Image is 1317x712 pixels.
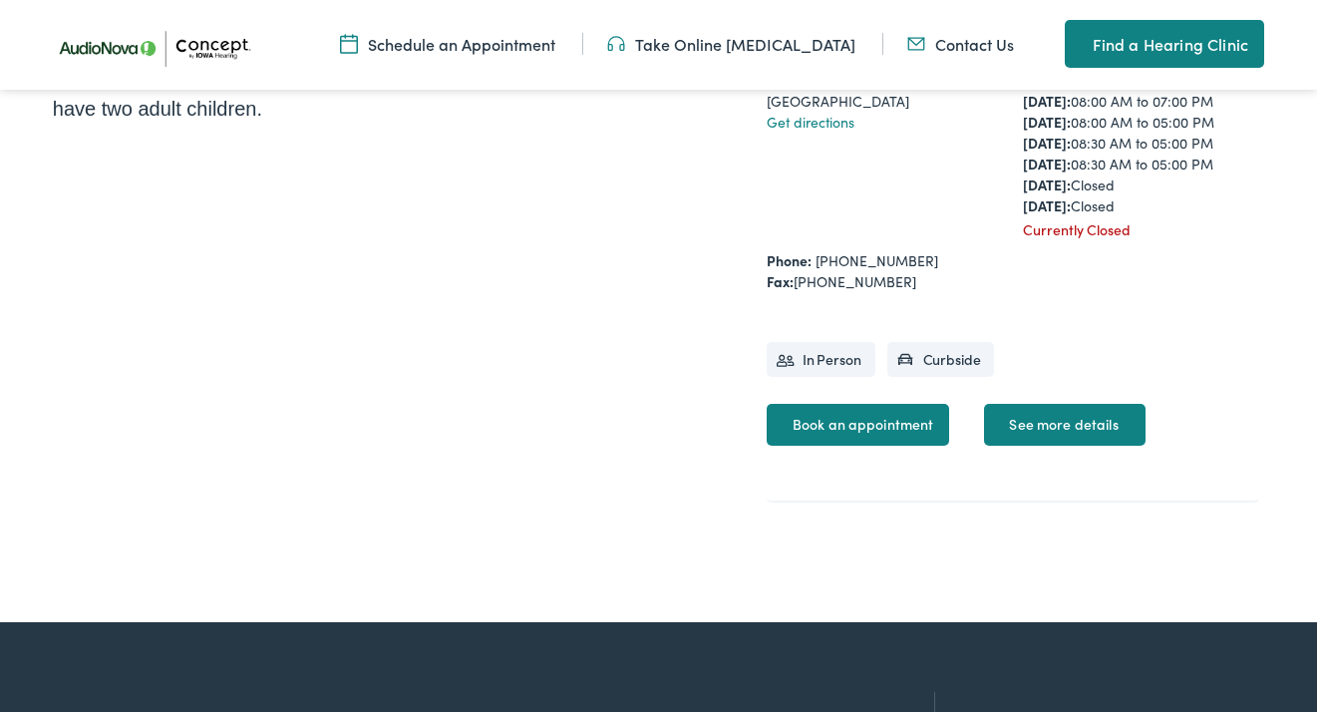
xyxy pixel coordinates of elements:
strong: [DATE]: [1023,154,1071,174]
strong: Fax: [767,271,794,291]
div: [GEOGRAPHIC_DATA] [767,91,1003,112]
a: Take Online [MEDICAL_DATA] [607,33,855,55]
strong: [DATE]: [1023,133,1071,153]
li: Curbside [887,342,995,377]
li: In Person [767,342,875,377]
strong: [DATE]: [1023,175,1071,194]
div: Currently Closed [1023,219,1259,240]
strong: [DATE]: [1023,195,1071,215]
img: utility icon [907,33,925,55]
a: Contact Us [907,33,1014,55]
strong: [DATE]: [1023,91,1071,111]
a: Schedule an Appointment [340,33,555,55]
img: utility icon [607,33,625,55]
img: utility icon [1065,32,1083,56]
a: Find a Hearing Clinic [1065,20,1264,68]
strong: [DATE]: [1023,112,1071,132]
a: [PHONE_NUMBER] [816,250,938,270]
div: 08:00 AM to 05:00 PM 08:00 AM to 07:00 PM 08:00 AM to 05:00 PM 08:30 AM to 05:00 PM 08:30 AM to 0... [1023,70,1259,216]
a: See more details [984,404,1145,446]
img: A calendar icon to schedule an appointment at Concept by Iowa Hearing. [340,33,358,55]
a: Get directions [767,112,854,132]
strong: Phone: [767,250,812,270]
div: [PHONE_NUMBER] [767,271,1259,292]
a: Book an appointment [767,404,950,446]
